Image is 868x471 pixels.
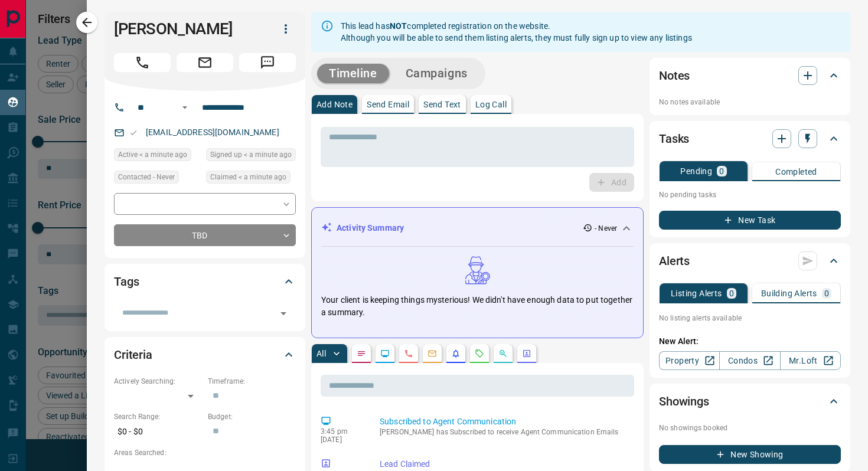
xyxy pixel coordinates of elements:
[114,53,171,72] span: Call
[390,21,407,31] strong: NOT
[114,267,296,296] div: Tags
[118,149,187,161] span: Active < a minute ago
[659,392,709,411] h2: Showings
[114,447,296,458] p: Areas Searched:
[239,53,296,72] span: Message
[595,223,617,234] p: - Never
[206,171,296,187] div: Wed Aug 13 2025
[659,97,841,107] p: No notes available
[522,349,531,358] svg: Agent Actions
[114,272,139,291] h2: Tags
[316,349,326,358] p: All
[321,217,634,239] div: Activity Summary- Never
[114,224,296,246] div: TBD
[177,53,233,72] span: Email
[380,428,629,436] p: [PERSON_NAME] has Subscribed to receive Agent Communication Emails
[423,100,461,109] p: Send Text
[659,186,841,204] p: No pending tasks
[659,61,841,90] div: Notes
[475,349,484,358] svg: Requests
[659,125,841,153] div: Tasks
[114,148,200,165] div: Wed Aug 13 2025
[659,313,841,323] p: No listing alerts available
[178,100,192,115] button: Open
[671,289,722,297] p: Listing Alerts
[475,100,507,109] p: Log Call
[210,171,286,183] span: Claimed < a minute ago
[321,427,362,436] p: 3:45 pm
[337,222,404,234] p: Activity Summary
[428,349,437,358] svg: Emails
[146,127,279,137] a: [EMAIL_ADDRESS][DOMAIN_NAME]
[719,351,780,370] a: Condos
[114,345,152,364] h2: Criteria
[824,289,829,297] p: 0
[780,351,841,370] a: Mr.Loft
[659,423,841,433] p: No showings booked
[729,289,734,297] p: 0
[719,167,724,175] p: 0
[208,376,296,387] p: Timeframe:
[129,129,138,137] svg: Email Valid
[275,305,292,322] button: Open
[659,66,690,85] h2: Notes
[680,167,712,175] p: Pending
[210,149,292,161] span: Signed up < a minute ago
[761,289,817,297] p: Building Alerts
[341,15,692,48] div: This lead has completed registration on the website. Although you will be able to send them listi...
[659,445,841,464] button: New Showing
[659,247,841,275] div: Alerts
[317,64,389,83] button: Timeline
[659,251,690,270] h2: Alerts
[321,294,634,319] p: Your client is keeping things mysterious! We didn't have enough data to put together a summary.
[775,168,817,176] p: Completed
[380,416,629,428] p: Subscribed to Agent Communication
[404,349,413,358] svg: Calls
[498,349,508,358] svg: Opportunities
[114,19,258,38] h1: [PERSON_NAME]
[659,129,689,148] h2: Tasks
[659,211,841,230] button: New Task
[394,64,479,83] button: Campaigns
[114,341,296,369] div: Criteria
[206,148,296,165] div: Wed Aug 13 2025
[451,349,461,358] svg: Listing Alerts
[367,100,409,109] p: Send Email
[357,349,366,358] svg: Notes
[316,100,353,109] p: Add Note
[208,411,296,422] p: Budget:
[114,376,202,387] p: Actively Searching:
[118,171,175,183] span: Contacted - Never
[114,422,202,441] p: $0 - $0
[321,436,362,444] p: [DATE]
[114,411,202,422] p: Search Range:
[380,458,629,470] p: Lead Claimed
[659,335,841,348] p: New Alert:
[380,349,390,358] svg: Lead Browsing Activity
[659,387,841,416] div: Showings
[659,351,720,370] a: Property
